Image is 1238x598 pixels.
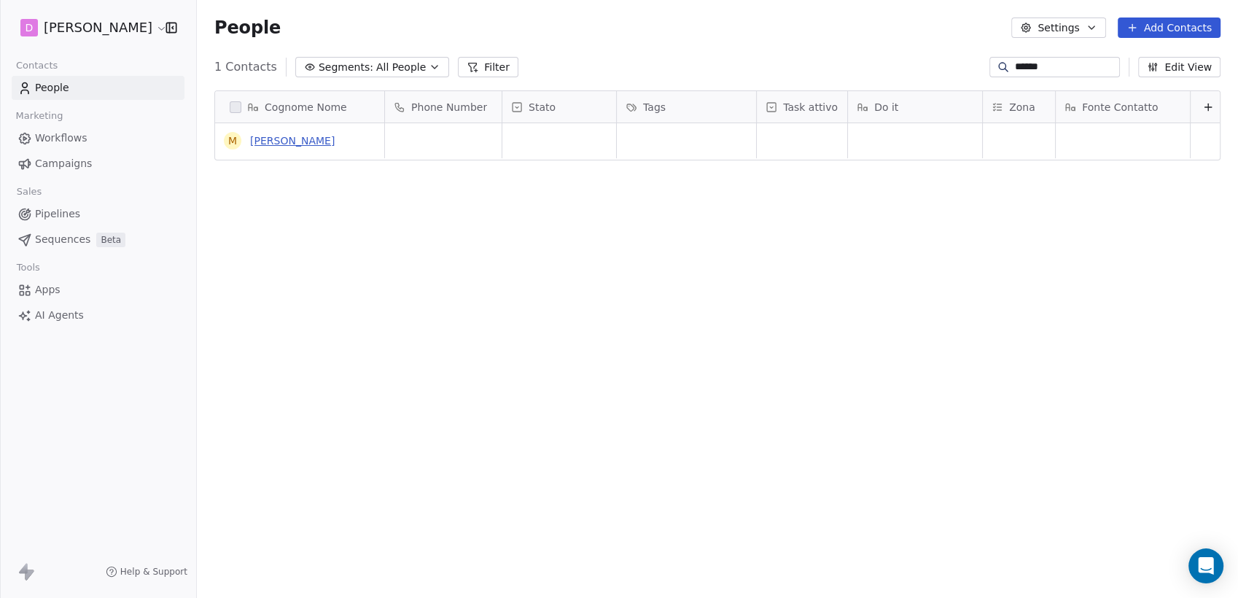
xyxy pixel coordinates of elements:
a: Apps [12,278,184,302]
a: Workflows [12,126,184,150]
div: Zona [983,91,1055,123]
span: All People [376,60,426,75]
span: Campaigns [35,156,92,171]
span: Beta [96,233,125,247]
span: Help & Support [120,566,187,578]
div: Fonte Contatto [1056,91,1190,123]
span: [PERSON_NAME] [44,18,152,37]
div: Do it [848,91,982,123]
a: AI Agents [12,303,184,327]
a: Pipelines [12,202,184,226]
button: Settings [1011,18,1105,38]
div: grid [215,123,385,583]
a: [PERSON_NAME] [250,135,335,147]
div: Cognome Nome [215,91,384,123]
div: Task attivo [757,91,847,123]
span: Apps [35,282,61,298]
span: Sales [10,181,48,203]
button: Filter [458,57,518,77]
span: D [26,20,34,35]
a: SequencesBeta [12,228,184,252]
span: Contacts [9,55,64,77]
span: Fonte Contatto [1082,100,1158,114]
span: Marketing [9,105,69,127]
button: Edit View [1138,57,1221,77]
button: Add Contacts [1118,18,1221,38]
span: Tools [10,257,46,279]
span: Zona [1009,100,1035,114]
span: Do it [874,100,898,114]
span: Task attivo [783,100,838,114]
div: Phone Number [385,91,502,123]
span: Phone Number [411,100,487,114]
div: Tags [617,91,756,123]
span: Pipelines [35,206,80,222]
span: Tags [643,100,666,114]
span: 1 Contacts [214,58,277,76]
div: M [228,133,237,149]
a: Help & Support [106,566,187,578]
span: Sequences [35,232,90,247]
span: Stato [529,100,556,114]
div: Open Intercom Messenger [1188,548,1223,583]
span: Cognome Nome [265,100,347,114]
span: People [35,80,69,96]
a: People [12,76,184,100]
button: D[PERSON_NAME] [17,15,155,40]
span: People [214,17,281,39]
a: Campaigns [12,152,184,176]
span: Workflows [35,131,87,146]
span: Segments: [319,60,373,75]
span: AI Agents [35,308,84,323]
div: Stato [502,91,616,123]
div: grid [385,123,1226,583]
